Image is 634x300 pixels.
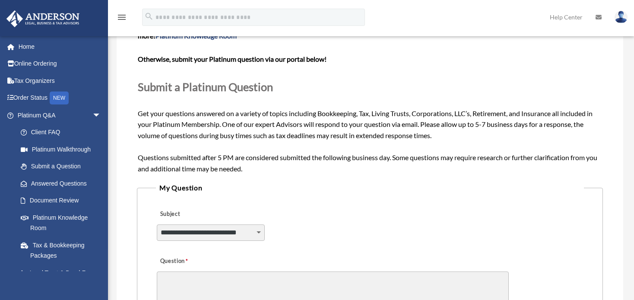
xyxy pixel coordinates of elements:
[156,182,584,194] legend: My Question
[138,20,602,173] span: Get your questions answered on a variety of topics including Bookkeeping, Tax, Living Trusts, Cor...
[117,12,127,22] i: menu
[12,124,114,141] a: Client FAQ
[138,55,327,63] b: Otherwise, submit your Platinum question via our portal below!
[92,107,110,124] span: arrow_drop_down
[4,10,82,27] img: Anderson Advisors Platinum Portal
[12,192,114,209] a: Document Review
[117,15,127,22] a: menu
[12,175,114,192] a: Answered Questions
[6,72,114,89] a: Tax Organizers
[144,12,154,21] i: search
[615,11,628,23] img: User Pic
[6,89,114,107] a: Order StatusNEW
[138,20,580,40] span: Chat with attorneys and tax advisors about your professional questions in regard to tax, law, ass...
[155,32,237,40] a: Platinum Knowledge Room
[50,92,69,104] div: NEW
[6,55,114,73] a: Online Ordering
[138,80,273,93] span: Submit a Platinum Question
[12,237,114,264] a: Tax & Bookkeeping Packages
[12,158,110,175] a: Submit a Question
[6,107,114,124] a: Platinum Q&Aarrow_drop_down
[12,264,114,281] a: Land Trust & Deed Forum
[6,38,114,55] a: Home
[157,256,224,268] label: Question
[12,141,114,158] a: Platinum Walkthrough
[157,208,239,220] label: Subject
[12,209,114,237] a: Platinum Knowledge Room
